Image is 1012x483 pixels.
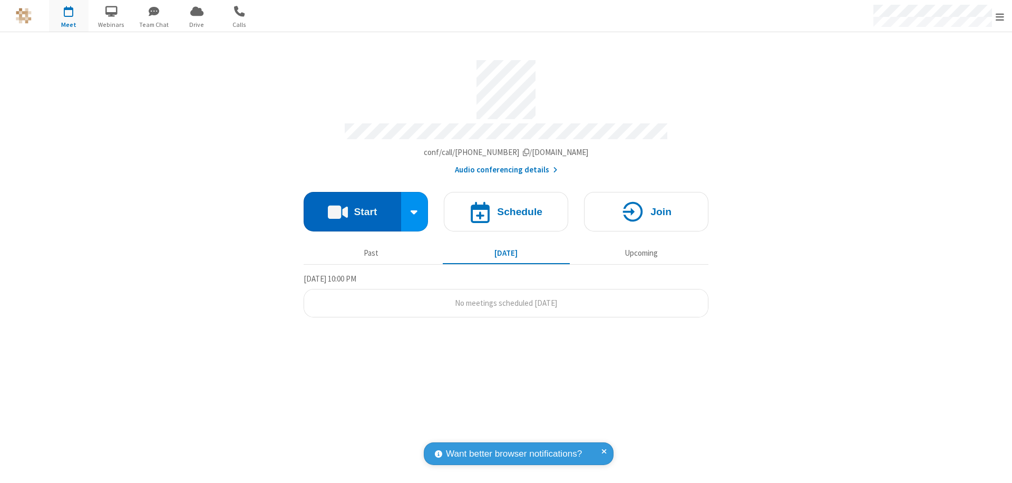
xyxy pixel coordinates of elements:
[308,243,435,263] button: Past
[455,298,557,308] span: No meetings scheduled [DATE]
[443,243,570,263] button: [DATE]
[304,192,401,231] button: Start
[220,20,259,30] span: Calls
[304,273,708,318] section: Today's Meetings
[446,447,582,461] span: Want better browser notifications?
[134,20,174,30] span: Team Chat
[401,192,429,231] div: Start conference options
[650,207,672,217] h4: Join
[304,52,708,176] section: Account details
[92,20,131,30] span: Webinars
[16,8,32,24] img: QA Selenium DO NOT DELETE OR CHANGE
[424,147,589,157] span: Copy my meeting room link
[584,192,708,231] button: Join
[49,20,89,30] span: Meet
[177,20,217,30] span: Drive
[424,147,589,159] button: Copy my meeting room linkCopy my meeting room link
[578,243,705,263] button: Upcoming
[304,274,356,284] span: [DATE] 10:00 PM
[455,164,558,176] button: Audio conferencing details
[444,192,568,231] button: Schedule
[354,207,377,217] h4: Start
[497,207,542,217] h4: Schedule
